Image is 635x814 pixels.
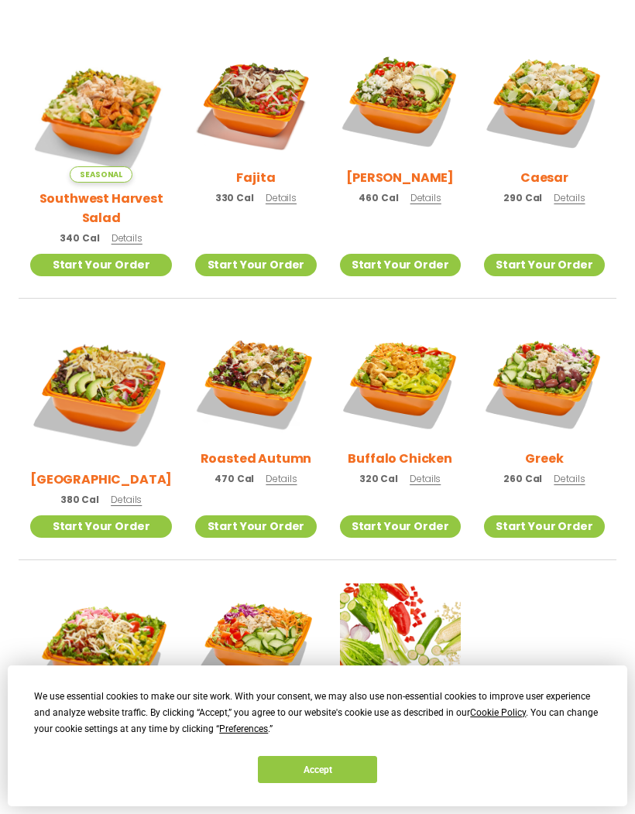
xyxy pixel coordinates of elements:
[30,515,172,538] a: Start Your Order
[34,689,600,737] div: We use essential cookies to make our site work. With your consent, we may also use non-essential ...
[70,166,132,183] span: Seasonal
[340,40,461,161] img: Product photo for Cobb Salad
[219,723,268,734] span: Preferences
[348,449,452,468] h2: Buffalo Chicken
[195,254,316,276] a: Start Your Order
[525,449,563,468] h2: Greek
[30,322,172,463] img: Product photo for BBQ Ranch Salad
[340,515,461,538] a: Start Your Order
[484,515,605,538] a: Start Your Order
[30,470,172,489] h2: [GEOGRAPHIC_DATA]
[359,191,398,205] span: 460 Cal
[112,231,142,245] span: Details
[503,472,542,486] span: 260 Cal
[410,472,441,485] span: Details
[215,191,254,205] span: 330 Cal
[266,191,297,204] span: Details
[266,472,297,485] span: Details
[8,665,627,806] div: Cookie Consent Prompt
[554,472,585,485] span: Details
[195,515,316,538] a: Start Your Order
[346,168,454,187] h2: [PERSON_NAME]
[340,254,461,276] a: Start Your Order
[111,493,142,506] span: Details
[30,40,172,182] img: Product photo for Southwest Harvest Salad
[359,472,398,486] span: 320 Cal
[484,322,605,443] img: Product photo for Greek Salad
[340,322,461,443] img: Product photo for Buffalo Chicken Salad
[30,583,172,725] img: Product photo for Jalapeño Ranch Salad
[60,231,99,245] span: 340 Cal
[30,254,172,276] a: Start Your Order
[484,254,605,276] a: Start Your Order
[503,191,542,205] span: 290 Cal
[484,40,605,161] img: Product photo for Caesar Salad
[470,707,526,718] span: Cookie Policy
[236,168,275,187] h2: Fajita
[60,493,99,507] span: 380 Cal
[201,449,312,468] h2: Roasted Autumn
[258,756,377,783] button: Accept
[410,191,441,204] span: Details
[30,189,172,227] h2: Southwest Harvest Salad
[554,191,585,204] span: Details
[520,168,568,187] h2: Caesar
[340,583,461,704] img: Product photo for Build Your Own
[195,322,316,443] img: Product photo for Roasted Autumn Salad
[195,40,316,161] img: Product photo for Fajita Salad
[215,472,254,486] span: 470 Cal
[195,583,316,704] img: Product photo for Thai Salad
